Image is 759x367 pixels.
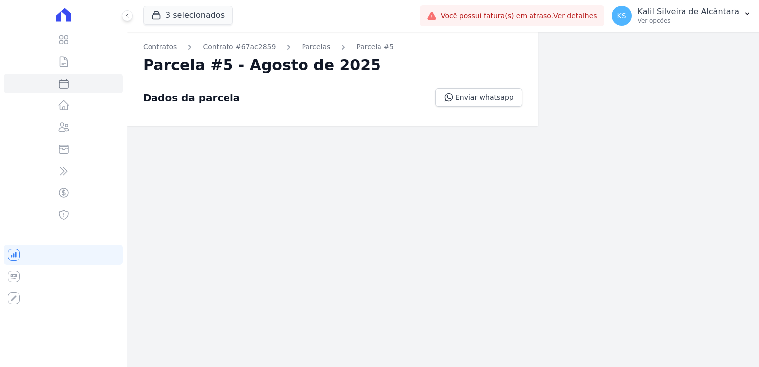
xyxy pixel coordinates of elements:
span: Você possui fatura(s) em atraso. [441,11,597,21]
p: Kalil Silveira de Alcântara [638,7,739,17]
a: Enviar whatsapp [435,88,522,107]
button: KS Kalil Silveira de Alcântara Ver opções [604,2,759,30]
a: Contratos [143,42,177,52]
a: Parcela #5 [356,42,394,52]
nav: Breadcrumb [143,42,522,52]
p: Ver opções [638,17,739,25]
a: Parcelas [302,42,330,52]
button: 3 selecionados [143,6,233,25]
a: Ver detalhes [553,12,597,20]
div: Dados da parcela [143,92,240,104]
a: Contrato #67ac2859 [203,42,276,52]
h2: Parcela #5 - Agosto de 2025 [143,56,381,74]
span: KS [617,12,626,19]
